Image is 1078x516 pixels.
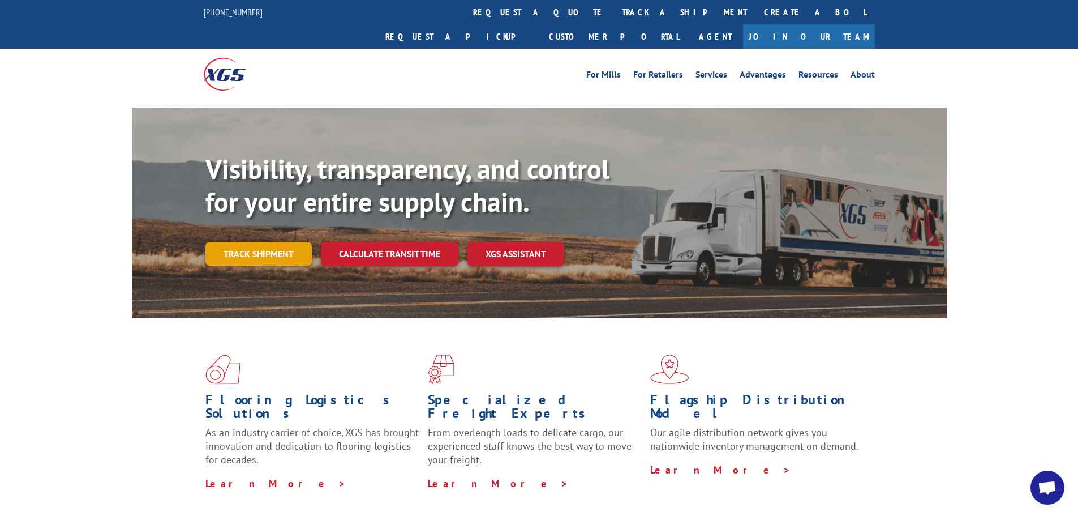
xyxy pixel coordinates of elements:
[205,393,419,426] h1: Flooring Logistics Solutions
[650,426,858,453] span: Our agile distribution network gives you nationwide inventory management on demand.
[467,242,564,266] a: XGS ASSISTANT
[321,242,458,266] a: Calculate transit time
[428,426,642,476] p: From overlength loads to delicate cargo, our experienced staff knows the best way to move your fr...
[377,24,540,49] a: Request a pickup
[650,355,689,384] img: xgs-icon-flagship-distribution-model-red
[428,355,454,384] img: xgs-icon-focused-on-flooring-red
[650,393,864,426] h1: Flagship Distribution Model
[688,24,743,49] a: Agent
[428,477,569,490] a: Learn More >
[205,151,609,219] b: Visibility, transparency, and control for your entire supply chain.
[205,426,419,466] span: As an industry carrier of choice, XGS has brought innovation and dedication to flooring logistics...
[851,70,875,83] a: About
[205,242,312,266] a: Track shipment
[428,393,642,426] h1: Specialized Freight Experts
[586,70,621,83] a: For Mills
[633,70,683,83] a: For Retailers
[205,355,240,384] img: xgs-icon-total-supply-chain-intelligence-red
[540,24,688,49] a: Customer Portal
[695,70,727,83] a: Services
[798,70,838,83] a: Resources
[650,463,791,476] a: Learn More >
[205,477,346,490] a: Learn More >
[1030,471,1064,505] div: Open chat
[740,70,786,83] a: Advantages
[204,6,263,18] a: [PHONE_NUMBER]
[743,24,875,49] a: Join Our Team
